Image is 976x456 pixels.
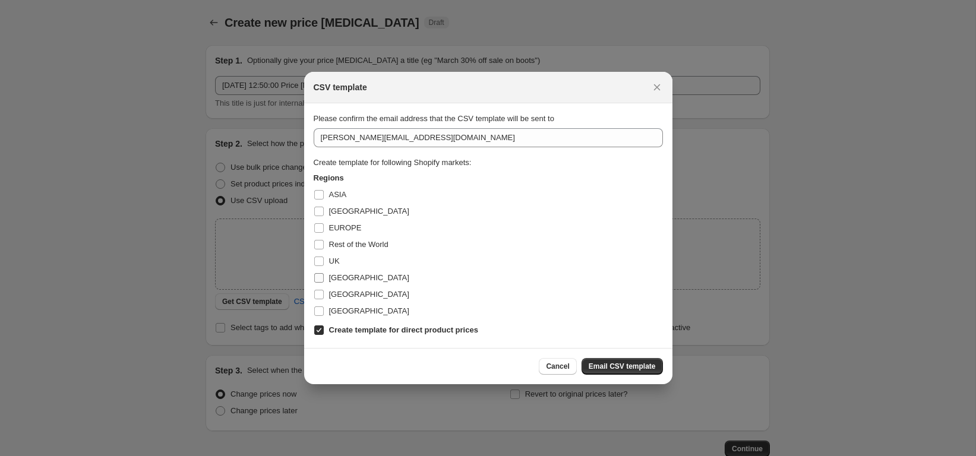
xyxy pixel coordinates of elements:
[329,325,478,334] b: Create template for direct product prices
[329,207,409,216] span: [GEOGRAPHIC_DATA]
[329,290,409,299] span: [GEOGRAPHIC_DATA]
[329,306,409,315] span: [GEOGRAPHIC_DATA]
[329,190,347,199] span: ASIA
[329,223,362,232] span: EUROPE
[314,81,367,93] h2: CSV template
[649,79,665,96] button: Close
[329,273,409,282] span: [GEOGRAPHIC_DATA]
[329,240,388,249] span: Rest of the World
[582,358,663,375] button: Email CSV template
[546,362,569,371] span: Cancel
[314,172,663,184] h3: Regions
[539,358,576,375] button: Cancel
[589,362,656,371] span: Email CSV template
[329,256,340,265] span: UK
[314,157,663,169] div: Create template for following Shopify markets:
[314,114,554,123] span: Please confirm the email address that the CSV template will be sent to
